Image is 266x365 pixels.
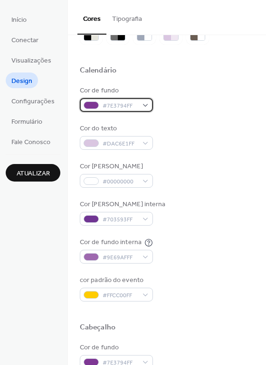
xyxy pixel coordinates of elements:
div: Cor do texto [80,124,151,134]
span: #703593FF [103,215,138,225]
span: #DAC6E1FF [103,139,138,149]
a: Configurações [6,93,60,109]
a: Design [6,73,38,88]
a: Formulário [6,113,48,129]
button: Atualizar [6,164,60,182]
span: Visualizações [11,56,51,66]
a: Início [6,11,32,27]
span: #9E69AFFF [103,253,138,263]
span: Conectar [11,36,38,46]
div: Calendário [80,66,116,76]
a: Conectar [6,32,44,47]
div: Cor de fundo [80,343,151,353]
a: Fale Conosco [6,134,56,149]
span: Início [11,15,27,25]
span: #7E3794FF [103,101,138,111]
span: #00000000 [103,177,138,187]
span: #FFCC00FF [103,291,138,301]
a: Visualizações [6,52,57,68]
span: Design [11,76,32,86]
div: cor padrão do evento [80,275,151,285]
div: Cor de fundo interna [80,237,142,247]
div: Cabeçalho [80,323,115,333]
div: Cor [PERSON_NAME] [80,162,151,172]
span: Atualizar [17,169,50,179]
div: Cor de fundo [80,86,151,96]
span: Configurações [11,97,55,107]
span: Formulário [11,117,42,127]
div: Cor [PERSON_NAME] interna [80,200,166,210]
span: Fale Conosco [11,137,50,147]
